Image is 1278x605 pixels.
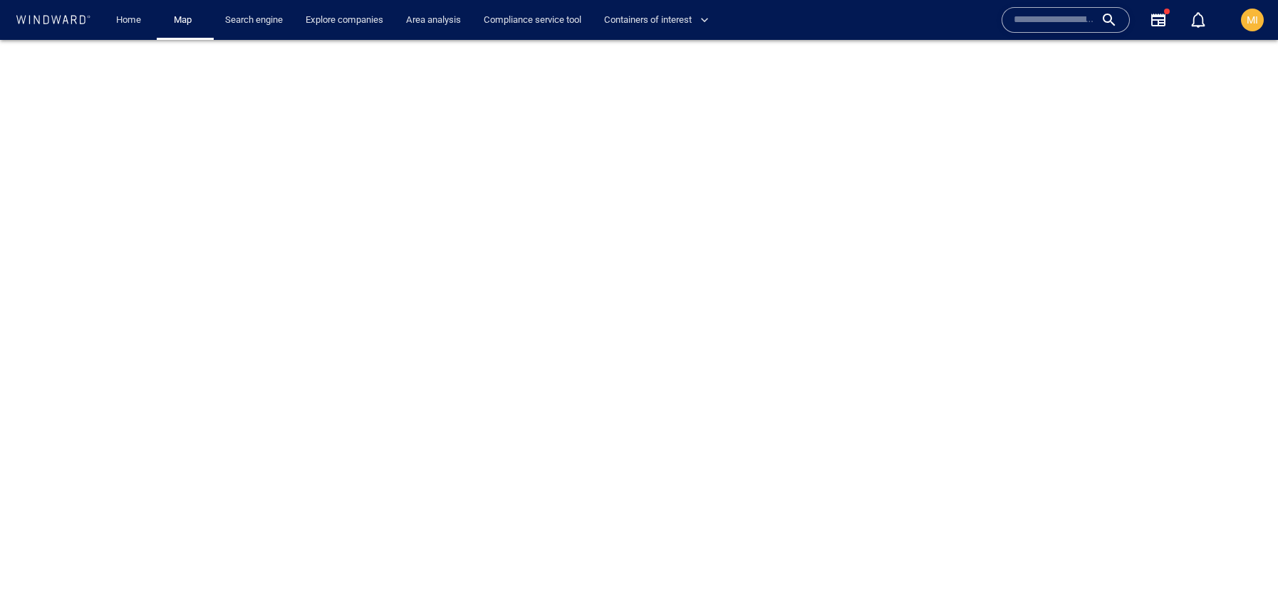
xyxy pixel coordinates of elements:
[1247,14,1258,26] span: MI
[1190,11,1207,29] div: Notification center
[219,8,289,33] a: Search engine
[105,8,151,33] button: Home
[478,8,587,33] a: Compliance service tool
[598,8,721,33] button: Containers of interest
[162,8,208,33] button: Map
[1238,6,1267,34] button: MI
[168,8,202,33] a: Map
[400,8,467,33] a: Area analysis
[110,8,147,33] a: Home
[604,12,709,29] span: Containers of interest
[1217,541,1267,594] iframe: Chat
[300,8,389,33] a: Explore companies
